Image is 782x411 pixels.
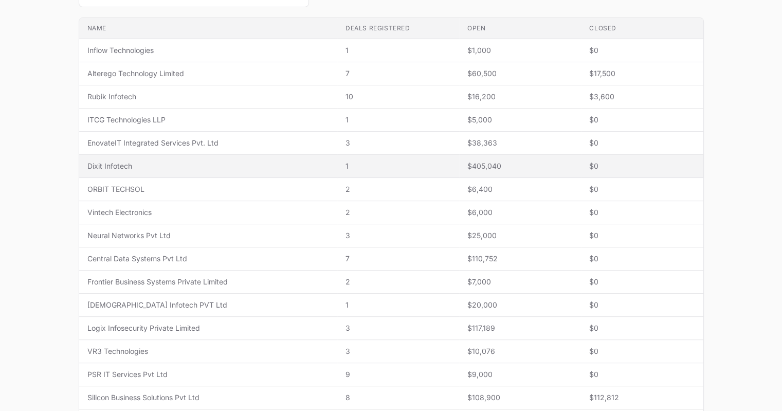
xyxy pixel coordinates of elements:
[345,92,451,102] span: 10
[345,254,451,264] span: 7
[589,230,695,241] span: $0
[459,18,581,39] th: Open
[87,346,329,356] span: VR3 Technologies
[581,18,703,39] th: Closed
[467,45,573,56] span: $1,000
[345,277,451,287] span: 2
[345,207,451,218] span: 2
[589,68,695,79] span: $17,500
[589,184,695,194] span: $0
[345,392,451,403] span: 8
[589,392,695,403] span: $112,812
[589,161,695,171] span: $0
[345,45,451,56] span: 1
[589,369,695,380] span: $0
[87,254,329,264] span: Central Data Systems Pvt Ltd
[589,300,695,310] span: $0
[467,138,573,148] span: $38,363
[87,369,329,380] span: PSR IT Services Pvt Ltd
[467,323,573,333] span: $117,189
[467,277,573,287] span: $7,000
[345,68,451,79] span: 7
[467,92,573,102] span: $16,200
[87,300,329,310] span: [DEMOGRAPHIC_DATA] Infotech PVT Ltd
[345,230,451,241] span: 3
[87,92,329,102] span: Rubik Infotech
[467,300,573,310] span: $20,000
[589,346,695,356] span: $0
[79,18,337,39] th: Name
[87,277,329,287] span: Frontier Business Systems Private Limited
[467,392,573,403] span: $108,900
[87,45,329,56] span: Inflow Technologies
[467,161,573,171] span: $405,040
[467,115,573,125] span: $5,000
[589,254,695,264] span: $0
[87,115,329,125] span: ITCG Technologies LLP
[467,68,573,79] span: $60,500
[345,184,451,194] span: 2
[467,346,573,356] span: $10,076
[87,323,329,333] span: Logix Infosecurity Private Limited
[345,369,451,380] span: 9
[87,68,329,79] span: Alterego Technology Limited
[87,230,329,241] span: Neural Networks Pvt Ltd
[467,369,573,380] span: $9,000
[345,323,451,333] span: 3
[467,254,573,264] span: $110,752
[345,161,451,171] span: 1
[87,392,329,403] span: Silicon Business Solutions Pvt Ltd
[337,18,459,39] th: Deals registered
[589,45,695,56] span: $0
[589,138,695,148] span: $0
[87,161,329,171] span: Dixit Infotech
[589,92,695,102] span: $3,600
[87,184,329,194] span: ORBIT TECHSOL
[589,207,695,218] span: $0
[345,300,451,310] span: 1
[345,115,451,125] span: 1
[467,184,573,194] span: $6,400
[345,138,451,148] span: 3
[467,207,573,218] span: $6,000
[345,346,451,356] span: 3
[589,323,695,333] span: $0
[589,115,695,125] span: $0
[467,230,573,241] span: $25,000
[87,138,329,148] span: EnovateIT Integrated Services Pvt. Ltd
[589,277,695,287] span: $0
[87,207,329,218] span: Vintech Electronics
